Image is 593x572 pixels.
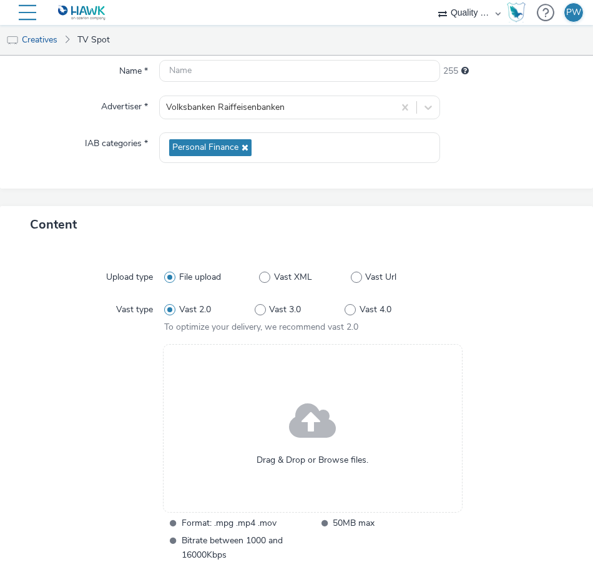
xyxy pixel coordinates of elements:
[159,60,440,82] input: Name
[6,34,19,47] img: tv
[269,303,301,316] span: Vast 3.0
[566,3,581,22] div: PW
[96,96,153,113] label: Advertiser *
[172,142,238,153] span: Personal Finance
[164,321,358,333] span: To optimize your delivery, we recommend vast 2.0
[80,132,153,150] label: IAB categories *
[461,65,469,77] div: Maximum 255 characters
[71,25,116,55] a: TV Spot
[365,271,396,284] span: Vast Url
[360,303,391,316] span: Vast 4.0
[274,271,312,284] span: Vast XML
[333,516,463,530] span: 50MB max
[182,533,311,562] span: Bitrate between 1000 and 16000Kbps
[30,216,77,233] span: Content
[58,5,106,21] img: undefined Logo
[507,2,531,22] a: Hawk Academy
[179,271,221,284] span: File upload
[111,298,158,316] label: Vast type
[179,303,211,316] span: Vast 2.0
[101,266,158,284] label: Upload type
[114,60,153,77] label: Name *
[257,454,368,466] span: Drag & Drop or Browse files.
[182,516,311,530] span: Format: .mpg .mp4 .mov
[507,2,526,22] img: Hawk Academy
[443,65,458,77] span: 255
